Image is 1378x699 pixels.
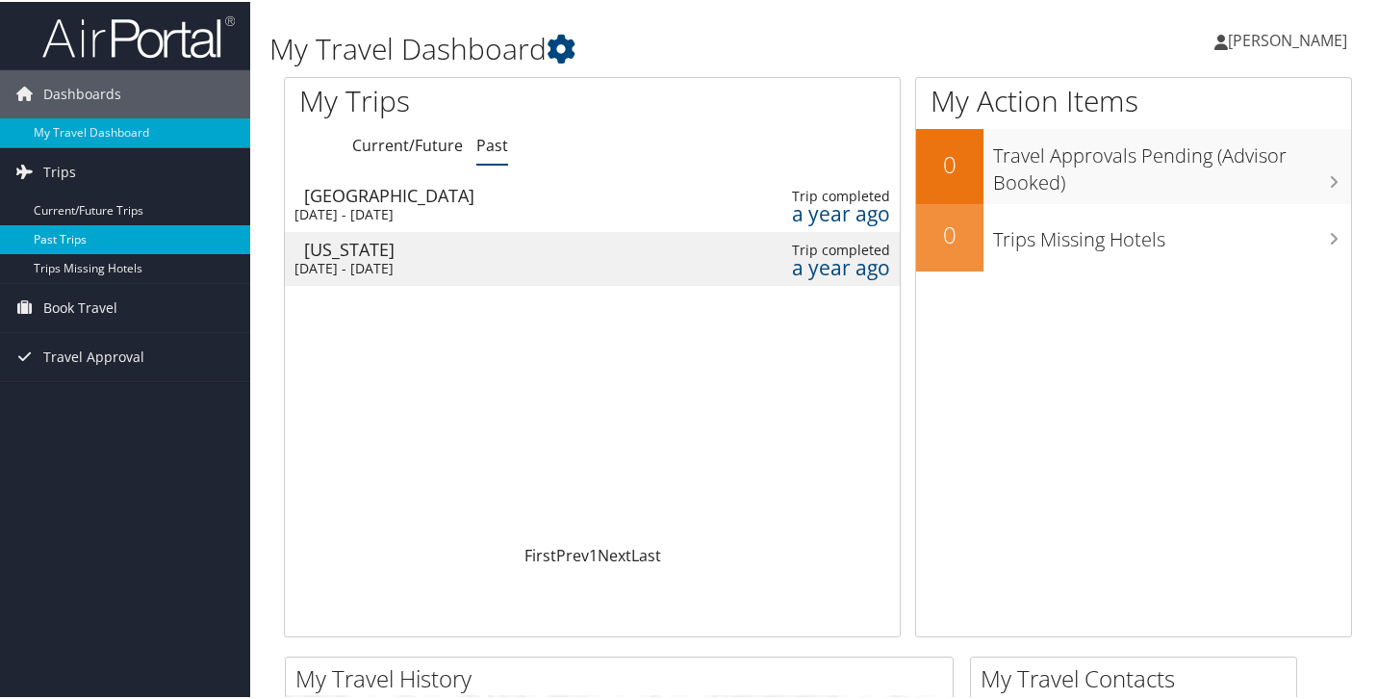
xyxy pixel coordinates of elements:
div: Trip completed [776,186,890,203]
div: [DATE] - [DATE] [294,204,489,221]
h3: Travel Approvals Pending (Advisor Booked) [993,131,1351,194]
div: [GEOGRAPHIC_DATA] [304,185,498,202]
img: airportal-logo.png [42,13,235,58]
h1: My Trips [299,79,629,119]
a: First [524,543,556,564]
span: Trips [43,146,76,194]
a: Prev [556,543,589,564]
a: Last [631,543,661,564]
a: Next [598,543,631,564]
div: Trip completed [776,240,890,257]
a: Past [476,133,508,154]
a: Current/Future [352,133,463,154]
h2: My Travel Contacts [981,660,1296,693]
div: a year ago [776,257,890,274]
h2: My Travel History [295,660,953,693]
h3: Trips Missing Hotels [993,215,1351,251]
div: a year ago [776,203,890,220]
a: 0Trips Missing Hotels [916,202,1351,270]
h1: My Travel Dashboard [269,27,1001,67]
a: 0Travel Approvals Pending (Advisor Booked) [916,127,1351,201]
h2: 0 [916,217,983,249]
span: Book Travel [43,282,117,330]
a: [PERSON_NAME] [1214,10,1366,67]
div: [US_STATE] [304,239,498,256]
a: 1 [589,543,598,564]
h2: 0 [916,146,983,179]
h1: My Action Items [916,79,1351,119]
div: [DATE] - [DATE] [294,258,489,275]
span: Dashboards [43,68,121,116]
span: [PERSON_NAME] [1228,28,1347,49]
span: Travel Approval [43,331,144,379]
